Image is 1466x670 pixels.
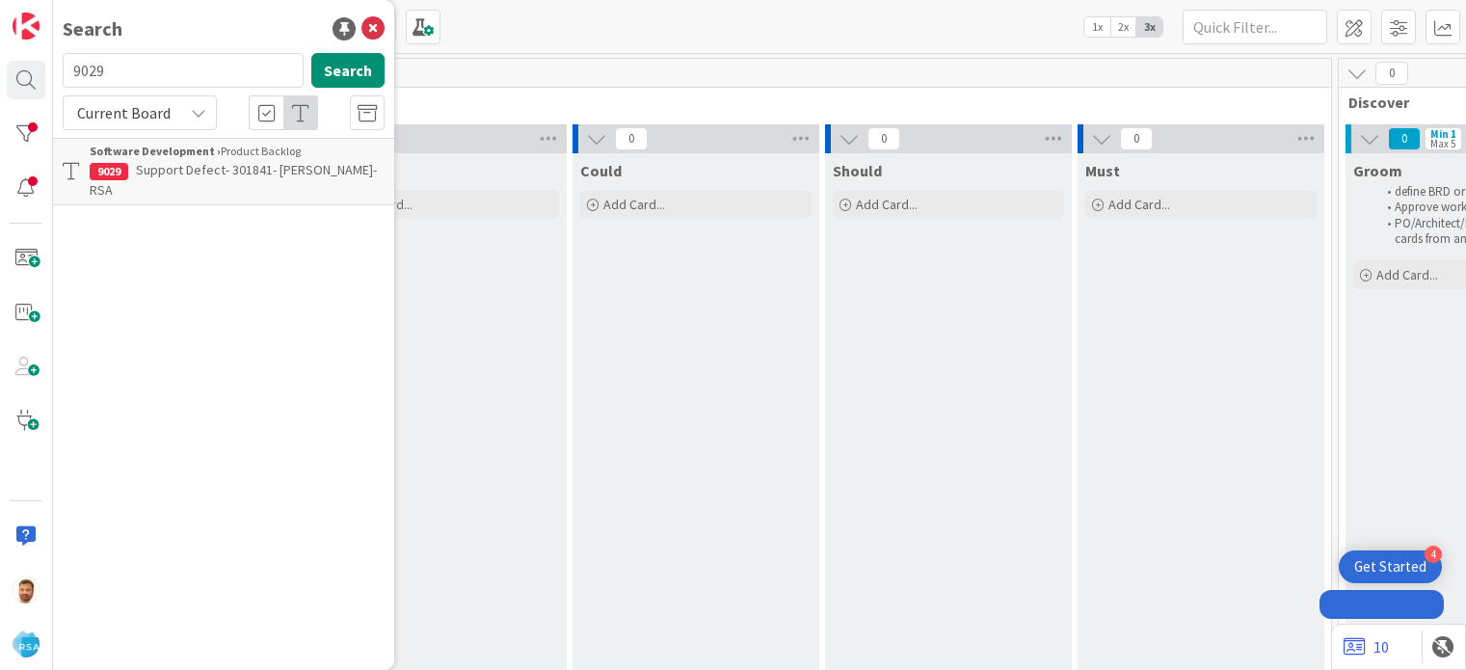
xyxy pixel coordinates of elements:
[1376,266,1438,283] span: Add Card...
[1108,196,1170,213] span: Add Card...
[53,138,394,205] a: Software Development ›Product Backlog9029Support Defect- 301841- [PERSON_NAME]- RSA
[1425,546,1442,563] div: 4
[867,127,900,150] span: 0
[833,161,882,180] span: Should
[1353,161,1402,180] span: Groom
[1120,127,1153,150] span: 0
[1183,10,1327,44] input: Quick Filter...
[90,163,128,180] div: 9029
[580,161,622,180] span: Could
[13,13,40,40] img: Visit kanbanzone.com
[311,53,385,88] button: Search
[615,127,648,150] span: 0
[1388,127,1421,150] span: 0
[856,196,918,213] span: Add Card...
[13,630,40,657] img: avatar
[1430,129,1456,139] div: Min 1
[13,576,40,603] img: AS
[70,93,1307,112] span: Product Backlog
[1084,17,1110,37] span: 1x
[603,196,665,213] span: Add Card...
[1339,550,1442,583] div: Open Get Started checklist, remaining modules: 4
[1136,17,1162,37] span: 3x
[1375,62,1408,85] span: 0
[63,14,122,43] div: Search
[63,53,304,88] input: Search for title...
[1085,161,1120,180] span: Must
[1354,557,1426,576] div: Get Started
[1344,635,1389,658] a: 10
[90,144,221,158] b: Software Development ›
[1110,17,1136,37] span: 2x
[90,161,377,199] span: Support Defect- 301841- [PERSON_NAME]- RSA
[1430,139,1455,148] div: Max 5
[77,103,171,122] span: Current Board
[90,143,385,160] div: Product Backlog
